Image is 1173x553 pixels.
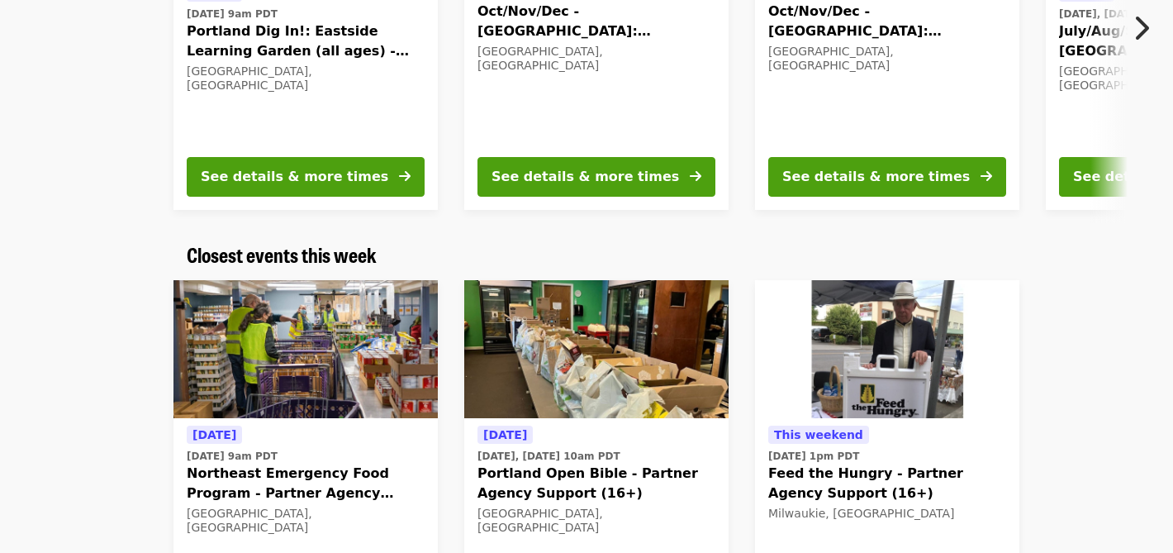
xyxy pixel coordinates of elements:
[187,243,377,267] a: Closest events this week
[201,167,388,187] div: See details & more times
[782,167,970,187] div: See details & more times
[768,507,1006,521] div: Milwaukie, [GEOGRAPHIC_DATA]
[187,240,377,269] span: Closest events this week
[477,449,620,464] time: [DATE], [DATE] 10am PDT
[1118,5,1173,51] button: Next item
[187,449,278,464] time: [DATE] 9am PDT
[477,464,715,503] span: Portland Open Bible - Partner Agency Support (16+)
[187,157,425,197] button: See details & more times
[768,464,1006,503] span: Feed the Hungry - Partner Agency Support (16+)
[768,449,859,464] time: [DATE] 1pm PDT
[187,7,278,21] time: [DATE] 9am PDT
[464,280,729,419] img: Portland Open Bible - Partner Agency Support (16+) organized by Oregon Food Bank
[1133,12,1149,44] i: chevron-right icon
[477,157,715,197] button: See details & more times
[477,507,715,535] div: [GEOGRAPHIC_DATA], [GEOGRAPHIC_DATA]
[187,464,425,503] span: Northeast Emergency Food Program - Partner Agency Support
[192,428,236,441] span: [DATE]
[173,243,1000,267] div: Closest events this week
[492,167,679,187] div: See details & more times
[399,169,411,184] i: arrow-right icon
[768,2,1006,41] span: Oct/Nov/Dec - [GEOGRAPHIC_DATA]: Repack/Sort (age [DEMOGRAPHIC_DATA]+)
[187,507,425,535] div: [GEOGRAPHIC_DATA], [GEOGRAPHIC_DATA]
[187,64,425,93] div: [GEOGRAPHIC_DATA], [GEOGRAPHIC_DATA]
[768,157,1006,197] button: See details & more times
[690,169,701,184] i: arrow-right icon
[981,169,992,184] i: arrow-right icon
[477,2,715,41] span: Oct/Nov/Dec - [GEOGRAPHIC_DATA]: Repack/Sort (age [DEMOGRAPHIC_DATA]+)
[173,280,438,419] img: Northeast Emergency Food Program - Partner Agency Support organized by Oregon Food Bank
[477,45,715,73] div: [GEOGRAPHIC_DATA], [GEOGRAPHIC_DATA]
[483,428,527,441] span: [DATE]
[187,21,425,61] span: Portland Dig In!: Eastside Learning Garden (all ages) - Aug/Sept/Oct
[755,280,1019,419] img: Feed the Hungry - Partner Agency Support (16+) organized by Oregon Food Bank
[774,428,863,441] span: This weekend
[768,45,1006,73] div: [GEOGRAPHIC_DATA], [GEOGRAPHIC_DATA]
